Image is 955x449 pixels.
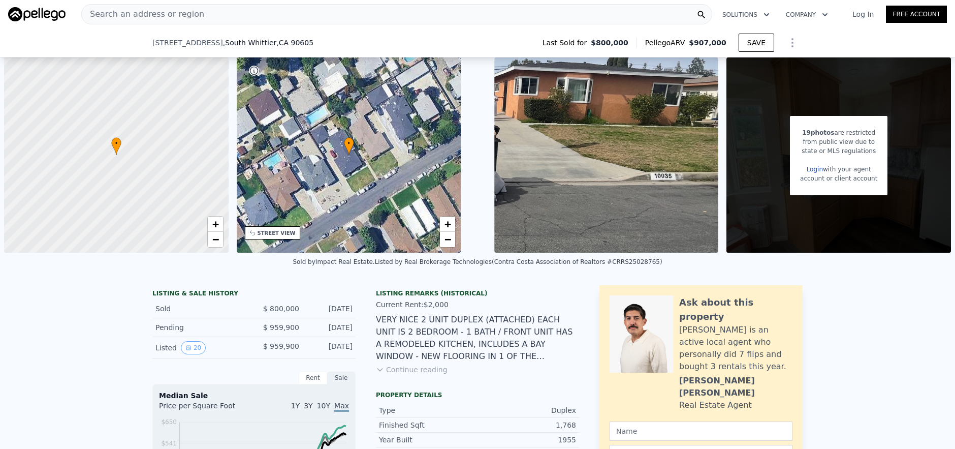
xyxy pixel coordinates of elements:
[424,301,449,309] span: $2,000
[440,232,455,247] a: Zoom out
[223,38,313,48] span: , South Whittier
[327,371,356,384] div: Sale
[379,420,477,430] div: Finished Sqft
[376,301,424,309] span: Current Rent:
[155,341,246,354] div: Listed
[258,229,296,237] div: STREET VIEW
[161,440,177,447] tspan: $541
[543,38,591,48] span: Last Sold for
[159,391,349,401] div: Median Sale
[208,232,223,247] a: Zoom out
[778,6,836,24] button: Company
[155,322,246,333] div: Pending
[840,9,886,19] a: Log In
[181,341,206,354] button: View historical data
[379,435,477,445] div: Year Built
[379,405,477,415] div: Type
[344,139,354,148] span: •
[610,422,792,441] input: Name
[317,402,330,410] span: 10Y
[591,38,628,48] span: $800,000
[807,166,823,173] a: Login
[376,314,579,363] div: VERY NICE 2 UNIT DUPLEX (ATTACHED) EACH UNIT IS 2 BEDROOM - 1 BATH / FRONT UNIT HAS A REMODELED K...
[376,365,448,375] button: Continue reading
[782,33,803,53] button: Show Options
[800,174,877,183] div: account or client account
[679,295,792,324] div: Ask about this property
[159,401,254,417] div: Price per Square Foot
[477,405,576,415] div: Duplex
[375,258,662,265] div: Listed by Real Brokerage Technologies (Contra Costa Association of Realtors #CRRS25028765)
[645,38,689,48] span: Pellego ARV
[212,218,218,230] span: +
[376,289,579,297] div: Listing Remarks (Historical)
[444,233,451,246] span: −
[689,39,726,47] span: $907,000
[263,323,299,332] span: $ 959,900
[307,341,353,354] div: [DATE]
[161,418,177,426] tspan: $650
[886,6,947,23] a: Free Account
[208,217,223,232] a: Zoom in
[679,324,792,373] div: [PERSON_NAME] is an active local agent who personally did 7 flips and bought 3 rentals this year.
[152,38,223,48] span: [STREET_ADDRESS]
[293,258,374,265] div: Sold by Impact Real Estate .
[155,304,246,314] div: Sold
[477,420,576,430] div: 1,768
[376,391,579,399] div: Property details
[800,128,877,137] div: are restricted
[494,57,719,253] img: Sale: 166554359 Parcel: 45972015
[739,34,774,52] button: SAVE
[111,137,121,155] div: •
[291,402,300,410] span: 1Y
[299,371,327,384] div: Rent
[800,137,877,146] div: from public view due to
[477,435,576,445] div: 1955
[444,218,451,230] span: +
[212,233,218,246] span: −
[82,8,204,20] span: Search an address or region
[714,6,778,24] button: Solutions
[823,166,871,173] span: with your agent
[304,402,312,410] span: 3Y
[263,305,299,313] span: $ 800,000
[307,304,353,314] div: [DATE]
[111,139,121,148] span: •
[334,402,349,412] span: Max
[276,39,313,47] span: , CA 90605
[440,217,455,232] a: Zoom in
[679,375,792,399] div: [PERSON_NAME] [PERSON_NAME]
[679,399,752,411] div: Real Estate Agent
[344,137,354,155] div: •
[152,289,356,300] div: LISTING & SALE HISTORY
[800,146,877,156] div: state or MLS regulations
[263,342,299,350] span: $ 959,900
[8,7,66,21] img: Pellego
[802,129,834,136] span: 19 photos
[307,322,353,333] div: [DATE]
